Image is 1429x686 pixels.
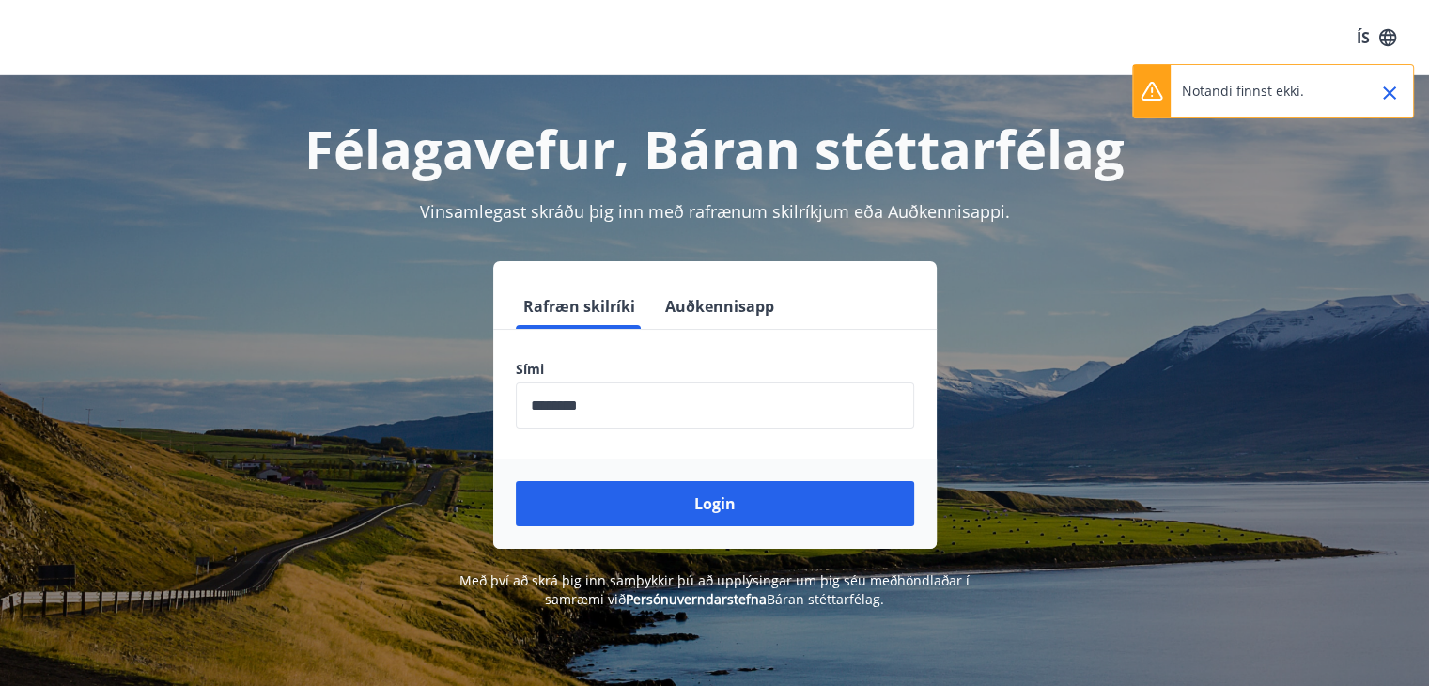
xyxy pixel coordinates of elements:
button: Rafræn skilríki [516,284,643,329]
span: Vinsamlegast skráðu þig inn með rafrænum skilríkjum eða Auðkennisappi. [420,200,1010,223]
p: Notandi finnst ekki. [1182,82,1304,101]
button: ÍS [1346,21,1406,55]
h1: Félagavefur, Báran stéttarfélag [61,113,1369,184]
button: Login [516,481,914,526]
span: Með því að skrá þig inn samþykkir þú að upplýsingar um þig séu meðhöndlaðar í samræmi við Báran s... [459,571,970,608]
label: Sími [516,360,914,379]
a: Persónuverndarstefna [626,590,767,608]
button: Auðkennisapp [658,284,782,329]
button: Close [1374,77,1406,109]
